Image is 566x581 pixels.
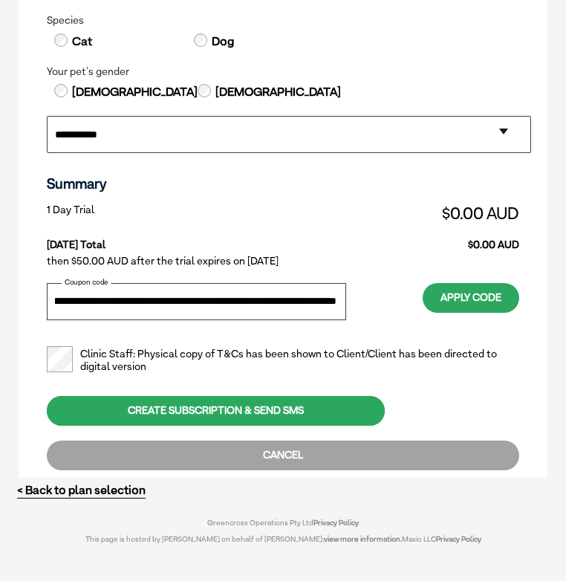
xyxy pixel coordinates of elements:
[47,227,253,251] td: [DATE] Total
[324,534,402,543] a: view more information.
[253,200,519,227] td: $0.00 AUD
[253,227,519,251] td: $0.00 AUD
[17,483,146,497] a: < Back to plan selection
[436,534,481,543] a: Privacy Policy
[47,441,519,470] div: CANCEL
[47,251,519,271] td: then $50.00 AUD after the trial expires on [DATE]
[47,65,519,78] legend: Your pet's gender
[68,527,498,543] div: This page is hosted by [PERSON_NAME] on behalf of [PERSON_NAME]; Maxio LLC
[62,279,111,286] label: Coupon code
[68,518,498,527] div: Greencross Operations Pty Ltd
[47,396,385,426] div: CREATE SUBSCRIPTION & SEND SMS
[423,283,519,313] button: Apply Code
[47,348,519,373] label: Clinic Staff: Physical copy of T&Cs has been shown to Client/Client has been directed to digital ...
[47,200,253,227] td: 1 Day Trial
[47,346,73,372] input: Clinic Staff: Physical copy of T&Cs has been shown to Client/Client has been directed to digital ...
[47,175,519,192] h3: Summary
[47,14,519,27] legend: Species
[313,518,359,527] a: Privacy Policy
